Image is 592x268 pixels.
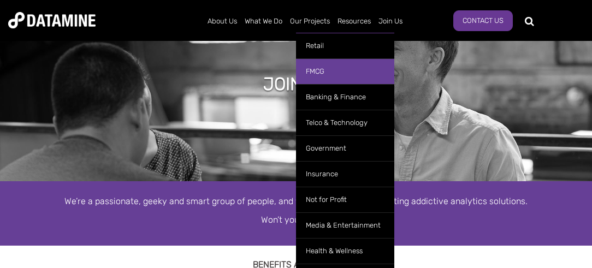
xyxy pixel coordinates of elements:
a: Retail [296,33,394,58]
h1: Join Us [263,72,329,96]
a: FMCG [296,58,394,84]
p: We’re a passionate, geeky and smart group of people, and we get a kick out of creating addictive ... [8,195,584,208]
a: Insurance [296,161,394,187]
a: About Us [204,7,241,35]
a: Banking & Finance [296,84,394,110]
img: Datamine [8,12,96,28]
p: Won’t you join us? [8,213,584,227]
a: Telco & Technology [296,110,394,135]
a: Contact Us [453,10,513,31]
a: Not for Profit [296,187,394,212]
a: Join Us [375,7,406,35]
a: Government [296,135,394,161]
a: Health & Wellness [296,238,394,264]
a: What We Do [241,7,286,35]
a: Resources [334,7,375,35]
a: Our Projects [286,7,334,35]
a: Media & Entertainment [296,212,394,238]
